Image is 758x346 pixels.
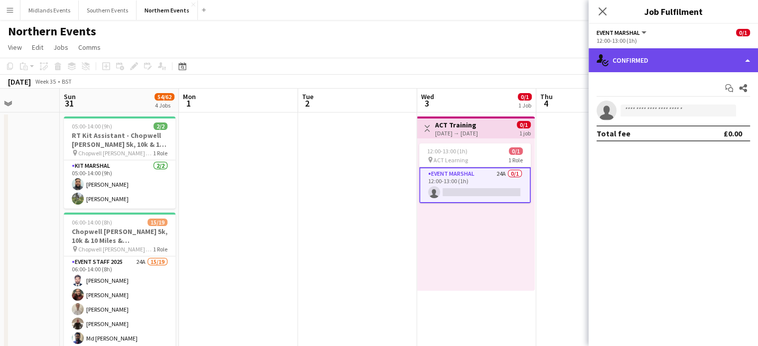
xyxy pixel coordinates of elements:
[435,120,478,129] h3: ACT Training
[421,92,434,101] span: Wed
[153,149,167,157] span: 1 Role
[597,29,640,36] span: Event Marshal
[155,102,174,109] div: 4 Jobs
[79,0,137,20] button: Southern Events
[519,128,531,137] div: 1 job
[8,24,96,39] h1: Northern Events
[517,121,531,128] span: 0/1
[589,48,758,72] div: Confirmed
[33,78,58,85] span: Week 35
[302,92,313,101] span: Tue
[597,128,630,138] div: Total fee
[72,219,112,226] span: 06:00-14:00 (8h)
[539,98,553,109] span: 4
[53,43,68,52] span: Jobs
[74,41,105,54] a: Comms
[518,93,532,101] span: 0/1
[49,41,72,54] a: Jobs
[434,156,468,164] span: ACT Learning
[301,98,313,109] span: 2
[427,147,467,155] span: 12:00-13:00 (1h)
[435,129,478,137] div: [DATE] → [DATE]
[62,98,76,109] span: 31
[597,29,648,36] button: Event Marshal
[589,5,758,18] h3: Job Fulfilment
[597,37,750,44] div: 12:00-13:00 (1h)
[8,77,31,87] div: [DATE]
[509,147,523,155] span: 0/1
[419,143,531,203] app-job-card: 12:00-13:00 (1h)0/1 ACT Learning1 RoleEvent Marshal24A0/112:00-13:00 (1h)
[78,149,153,157] span: Chopwell [PERSON_NAME] 5k, 10k & 10 Mile
[153,122,167,130] span: 2/2
[736,29,750,36] span: 0/1
[4,41,26,54] a: View
[78,245,153,253] span: Chopwell [PERSON_NAME] 5k, 10k & 10 Mile
[508,156,523,164] span: 1 Role
[32,43,43,52] span: Edit
[8,43,22,52] span: View
[20,0,79,20] button: Midlands Events
[420,98,434,109] span: 3
[148,219,167,226] span: 15/19
[181,98,196,109] span: 1
[518,102,531,109] div: 1 Job
[28,41,47,54] a: Edit
[62,78,72,85] div: BST
[72,122,112,130] span: 05:00-14:00 (9h)
[724,128,742,138] div: £0.00
[64,160,175,209] app-card-role: Kit Marshal2/205:00-14:00 (9h)[PERSON_NAME][PERSON_NAME]
[137,0,198,20] button: Northern Events
[183,92,196,101] span: Mon
[64,131,175,149] h3: RT Kit Assistant - Chopwell [PERSON_NAME] 5k, 10k & 10 Miles & [PERSON_NAME]
[78,43,101,52] span: Comms
[153,245,167,253] span: 1 Role
[64,227,175,245] h3: Chopwell [PERSON_NAME] 5k, 10k & 10 Miles & [PERSON_NAME]
[419,167,531,203] app-card-role: Event Marshal24A0/112:00-13:00 (1h)
[540,92,553,101] span: Thu
[64,92,76,101] span: Sun
[64,116,175,209] app-job-card: 05:00-14:00 (9h)2/2RT Kit Assistant - Chopwell [PERSON_NAME] 5k, 10k & 10 Miles & [PERSON_NAME] C...
[154,93,174,101] span: 54/62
